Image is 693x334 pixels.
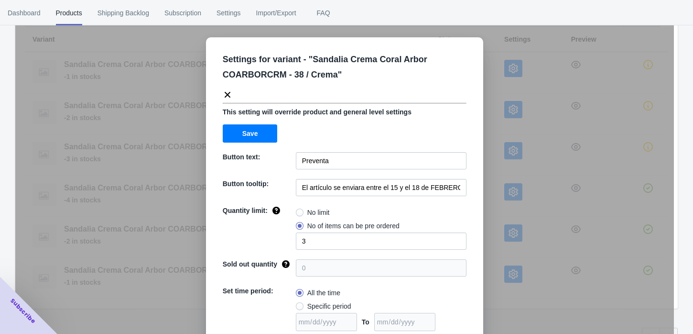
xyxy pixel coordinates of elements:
[312,0,336,25] span: FAQ
[256,0,296,25] span: Import/Export
[223,108,411,116] span: This setting will override product and general level settings
[164,0,201,25] span: Subscription
[307,221,400,231] span: No of items can be pre ordered
[223,180,269,188] span: Button tooltip:
[223,207,268,214] span: Quantity limit:
[223,260,277,268] span: Sold out quantity
[9,297,37,325] span: Subscribe
[307,301,351,311] span: Specific period
[56,0,82,25] span: Products
[307,288,340,298] span: All the time
[223,124,278,143] button: Save
[362,318,369,326] span: To
[8,0,41,25] span: Dashboard
[217,0,241,25] span: Settings
[307,208,330,217] span: No limit
[223,153,260,161] span: Button text:
[223,52,474,82] p: Settings for variant - " Sandalia Crema Coral Arbor COARBORCRM - 38 / Crema "
[242,130,258,137] span: Save
[223,287,273,295] span: Set time period:
[97,0,149,25] span: Shipping Backlog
